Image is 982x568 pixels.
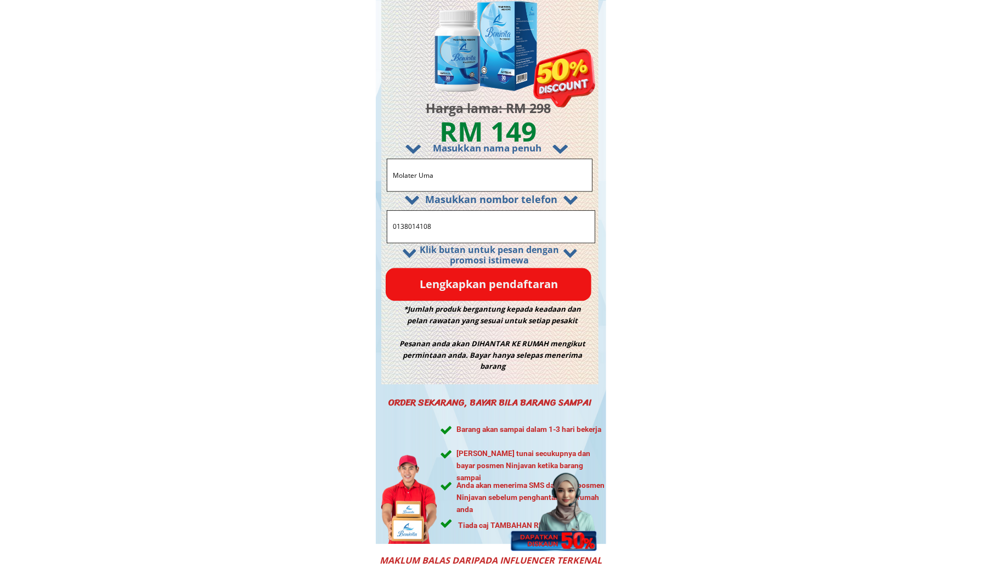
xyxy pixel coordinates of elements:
[386,268,591,301] p: Lengkapkan pendaftaran
[398,98,578,119] h3: Harga lama: RM 298
[456,448,607,496] h3: [PERSON_NAME] tunai secukupnya dan bayar posmen Ninjavan ketika barang sampai​
[408,109,569,153] h3: RM 149
[379,554,603,568] div: Maklum balas daripada influencer terkenal
[456,424,607,448] h3: Barang akan sampai dalam 1-3 hari bekerja
[380,395,601,425] div: ORDER SEKARANG, BAYAR BILA BARANG SAMPAI
[458,520,609,544] h3: Tiada caj TAMBAHAN RM10
[390,159,589,191] input: Nama penuh
[456,480,607,528] h3: Anda akan menerima SMS daripada posmen Ninjavan sebelum penghantaran ke rumah anda
[390,211,591,243] input: Nombor telefon
[394,303,590,372] h3: *Jumlah produk bergantung kepada keadaan dan pelan rawatan yang sesuai untuk setiap pesakit Pesan...
[393,140,582,155] h3: Masukkan nama penuh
